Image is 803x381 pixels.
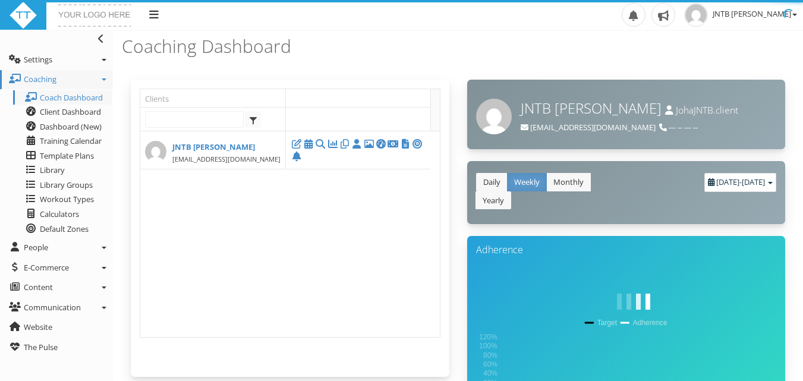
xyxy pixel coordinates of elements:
span: E-Commerce [24,262,69,273]
small: [EMAIL_ADDRESS][DOMAIN_NAME] [172,155,281,163]
a: Activity Search [314,138,326,149]
a: Clients [145,89,285,107]
span: Library [40,165,65,175]
text: 120% [479,333,497,341]
span: Email [521,122,656,133]
span: Template Plans [40,150,94,161]
a: Yearly [475,191,511,210]
h3: Coaching Dashboard [122,36,454,56]
img: white-bars-1s-80px.svg [610,279,657,327]
span: Library Groups [40,180,93,190]
a: Notifications [291,151,303,162]
a: Training Calendar [303,138,314,149]
img: c7a90ff32fe468a13be112e52831701b [684,3,708,27]
span: JohaJNTB.client [676,103,738,116]
a: Edit Client [291,138,303,149]
text: 100% [479,342,497,351]
span: Phone number [659,122,698,133]
span: The Pulse [24,342,58,352]
a: Daily [476,173,508,191]
a: Workout Types [13,192,112,207]
span: select [246,112,261,127]
span: Training Calendar [40,136,102,146]
a: Template Plans [13,149,112,163]
text: 40% [483,370,497,378]
span: Dashboard (New) [40,121,102,132]
small: Username [665,103,738,116]
span: Settings [24,54,52,65]
a: Performance [326,138,338,149]
a: Files [339,138,351,149]
a: Dashboard (New) [13,119,112,134]
a: Default Zones [13,222,112,237]
span: Content [24,282,53,292]
img: ttbadgewhite_48x48.png [9,1,37,30]
a: Library [13,163,112,178]
span: [EMAIL_ADDRESS][DOMAIN_NAME] [530,122,656,133]
a: JNTB [PERSON_NAME] [145,141,281,153]
span: Coach Dashboard [40,92,103,103]
a: Weekly [507,173,547,191]
a: Training Calendar [13,134,112,149]
span: People [24,242,48,253]
span: Coaching [24,74,56,84]
h3: Adherence [476,245,777,256]
a: Library Groups [13,178,112,193]
a: Client Training Dashboard [375,138,387,149]
div: - [704,173,776,192]
span: Default Zones [40,223,89,234]
span: JNTB [PERSON_NAME] [521,98,662,118]
a: Submitted Forms [399,138,411,149]
a: Client Dashboard [13,105,112,119]
a: Calculators [13,207,112,222]
img: yourlogohere.png [55,1,134,30]
span: [DATE] [742,177,765,187]
span: [DATE] [716,177,739,187]
span: Workout Types [40,194,94,204]
text: 80% [483,351,497,360]
a: Profile [351,138,363,149]
span: Calculators [40,209,79,219]
a: Account [387,138,399,149]
span: JNTB [PERSON_NAME] [713,8,797,19]
a: Progress images [363,138,374,149]
span: --- -- --- -- [669,122,698,133]
span: Client Dashboard [40,106,101,117]
span: Website [24,322,52,332]
text: 60% [483,360,497,369]
span: Communication [24,302,81,313]
a: Monthly [546,173,591,191]
a: Coach Dashboard [13,90,112,105]
a: Training Zones [411,138,423,149]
